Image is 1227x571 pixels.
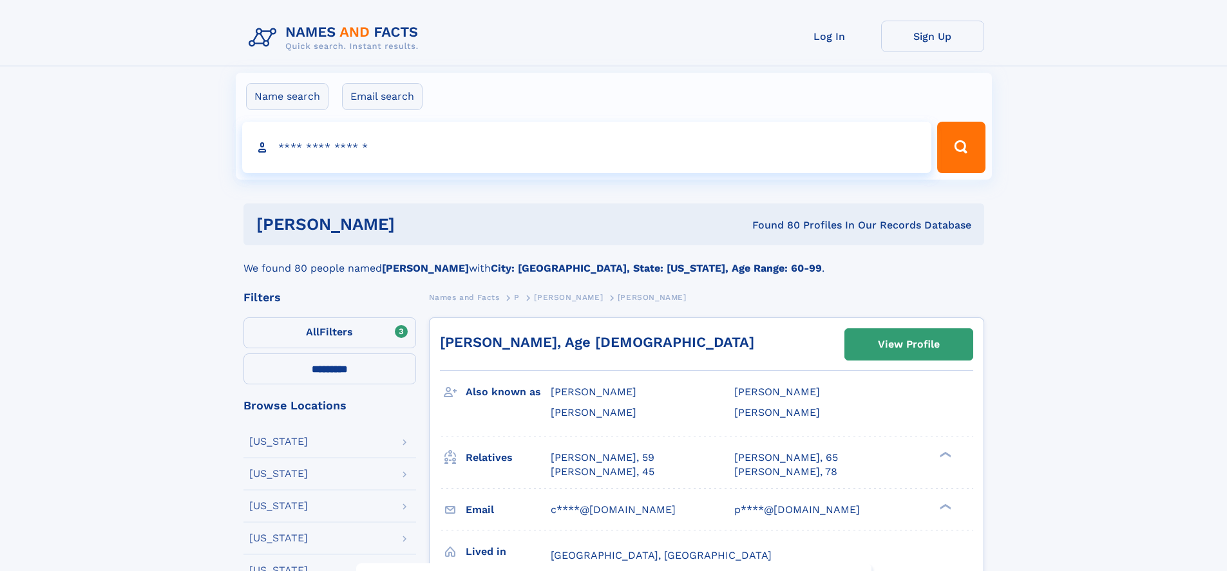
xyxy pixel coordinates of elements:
[249,469,308,479] div: [US_STATE]
[429,289,500,305] a: Names and Facts
[551,406,636,418] span: [PERSON_NAME]
[573,218,971,232] div: Found 80 Profiles In Our Records Database
[382,262,469,274] b: [PERSON_NAME]
[243,400,416,411] div: Browse Locations
[466,541,551,563] h3: Lived in
[937,122,985,173] button: Search Button
[306,326,319,338] span: All
[243,21,429,55] img: Logo Names and Facts
[551,386,636,398] span: [PERSON_NAME]
[440,334,754,350] a: [PERSON_NAME], Age [DEMOGRAPHIC_DATA]
[734,451,838,465] a: [PERSON_NAME], 65
[491,262,822,274] b: City: [GEOGRAPHIC_DATA], State: [US_STATE], Age Range: 60-99
[618,293,687,302] span: [PERSON_NAME]
[466,381,551,403] h3: Also known as
[778,21,881,52] a: Log In
[342,83,423,110] label: Email search
[878,330,940,359] div: View Profile
[734,465,837,479] a: [PERSON_NAME], 78
[466,447,551,469] h3: Relatives
[466,499,551,521] h3: Email
[534,289,603,305] a: [PERSON_NAME]
[534,293,603,302] span: [PERSON_NAME]
[937,450,952,458] div: ❯
[243,317,416,348] label: Filters
[514,293,520,302] span: P
[242,122,932,173] input: search input
[243,245,984,276] div: We found 80 people named with .
[256,216,574,232] h1: [PERSON_NAME]
[514,289,520,305] a: P
[243,292,416,303] div: Filters
[845,329,973,360] a: View Profile
[551,465,654,479] a: [PERSON_NAME], 45
[734,386,820,398] span: [PERSON_NAME]
[551,549,772,561] span: [GEOGRAPHIC_DATA], [GEOGRAPHIC_DATA]
[551,451,654,465] a: [PERSON_NAME], 59
[249,436,308,447] div: [US_STATE]
[246,83,328,110] label: Name search
[249,501,308,511] div: [US_STATE]
[249,533,308,543] div: [US_STATE]
[881,21,984,52] a: Sign Up
[937,502,952,510] div: ❯
[734,406,820,418] span: [PERSON_NAME]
